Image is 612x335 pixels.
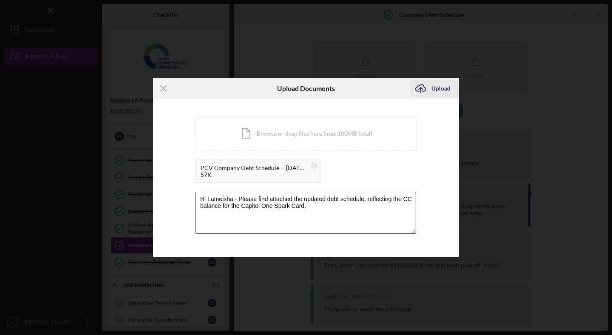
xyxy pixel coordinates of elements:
[201,165,307,171] div: PCV Company Debt Schedule -- [DATE].xlsx
[277,85,335,92] h6: Upload Documents
[201,171,307,178] div: 57K
[431,80,450,97] div: Upload
[195,192,416,233] textarea: Hi Lameisha - Please find attached the updated debt schedule, reflecting the CC balance for the C...
[410,80,459,97] button: Upload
